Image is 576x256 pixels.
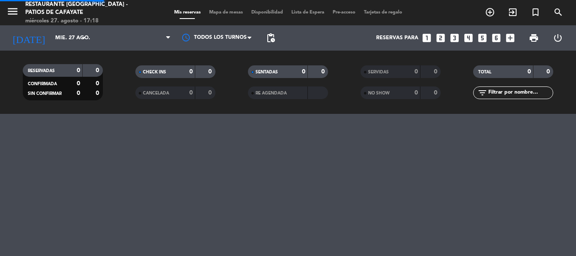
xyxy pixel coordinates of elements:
strong: 0 [96,67,101,73]
span: Lista de Espera [287,10,328,15]
span: NO SHOW [368,91,390,95]
strong: 0 [434,69,439,75]
span: Tarjetas de regalo [360,10,406,15]
strong: 0 [528,69,531,75]
i: looks_one [421,32,432,43]
span: Disponibilidad [247,10,287,15]
strong: 0 [434,90,439,96]
span: TOTAL [478,70,491,74]
i: looks_4 [463,32,474,43]
strong: 0 [96,81,101,86]
span: SIN CONFIRMAR [28,92,62,96]
span: Reservas para [376,35,418,41]
strong: 0 [189,69,193,75]
i: turned_in_not [530,7,541,17]
i: arrow_drop_down [78,33,89,43]
strong: 0 [96,90,101,96]
span: CONFIRMADA [28,82,57,86]
strong: 0 [77,90,80,96]
span: Pre-acceso [328,10,360,15]
i: filter_list [477,88,487,98]
i: looks_two [435,32,446,43]
span: print [529,33,539,43]
i: exit_to_app [508,7,518,17]
span: Mis reservas [170,10,205,15]
strong: 0 [208,90,213,96]
strong: 0 [77,81,80,86]
i: add_circle_outline [485,7,495,17]
span: pending_actions [266,33,276,43]
i: looks_6 [491,32,502,43]
span: SENTADAS [256,70,278,74]
i: menu [6,5,19,18]
strong: 0 [208,69,213,75]
strong: 0 [546,69,552,75]
i: power_settings_new [553,33,563,43]
i: search [553,7,563,17]
i: add_box [505,32,516,43]
div: miércoles 27. agosto - 17:18 [25,17,138,25]
strong: 0 [415,90,418,96]
button: menu [6,5,19,21]
input: Filtrar por nombre... [487,88,553,97]
strong: 0 [77,67,80,73]
strong: 0 [302,69,305,75]
span: RESERVADAS [28,69,55,73]
i: looks_5 [477,32,488,43]
strong: 0 [189,90,193,96]
span: CANCELADA [143,91,169,95]
strong: 0 [321,69,326,75]
span: Mapa de mesas [205,10,247,15]
span: SERVIDAS [368,70,389,74]
i: [DATE] [6,29,51,47]
div: Restaurante [GEOGRAPHIC_DATA] - Patios de Cafayate [25,0,138,17]
i: looks_3 [449,32,460,43]
span: RE AGENDADA [256,91,287,95]
strong: 0 [415,69,418,75]
span: CHECK INS [143,70,166,74]
div: LOG OUT [546,25,570,51]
